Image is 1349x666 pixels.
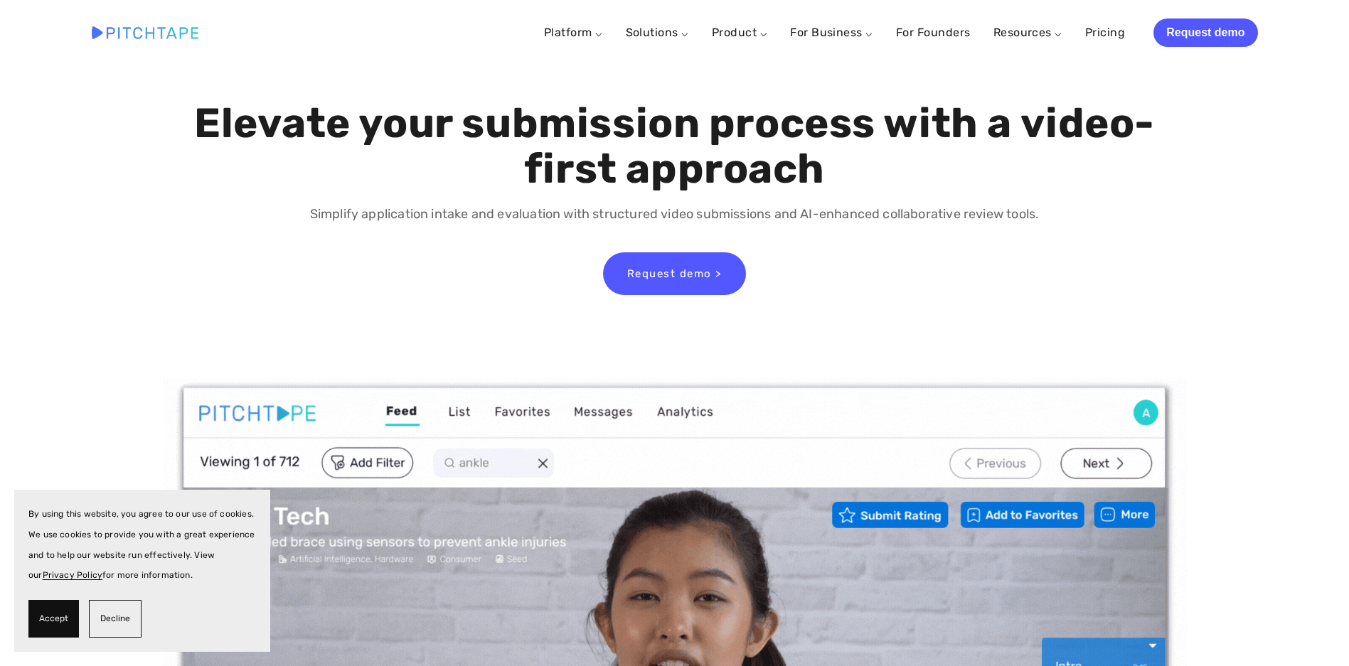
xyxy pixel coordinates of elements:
span: Accept [39,608,68,629]
span: Decline [100,608,130,629]
a: Request demo [1153,18,1257,47]
button: Decline [89,600,142,638]
a: Platform ⌵ [544,26,603,39]
a: Product ⌵ [712,26,767,39]
a: Request demo > [603,252,746,295]
a: For Business ⌵ [790,26,873,39]
a: Solutions ⌵ [626,26,689,39]
a: Privacy Policy [43,570,103,580]
p: By using this website, you agree to our use of cookies. We use cookies to provide you with a grea... [28,504,256,586]
p: Simplify application intake and evaluation with structured video submissions and AI-enhanced coll... [191,204,1158,225]
a: Pricing [1085,20,1125,45]
img: Pitchtape | Video Submission Management Software [92,26,198,38]
a: Resources ⌵ [993,26,1062,39]
section: Cookie banner [14,490,270,652]
a: For Founders [896,20,971,45]
button: Accept [28,600,79,638]
h1: Elevate your submission process with a video-first approach [191,101,1158,192]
